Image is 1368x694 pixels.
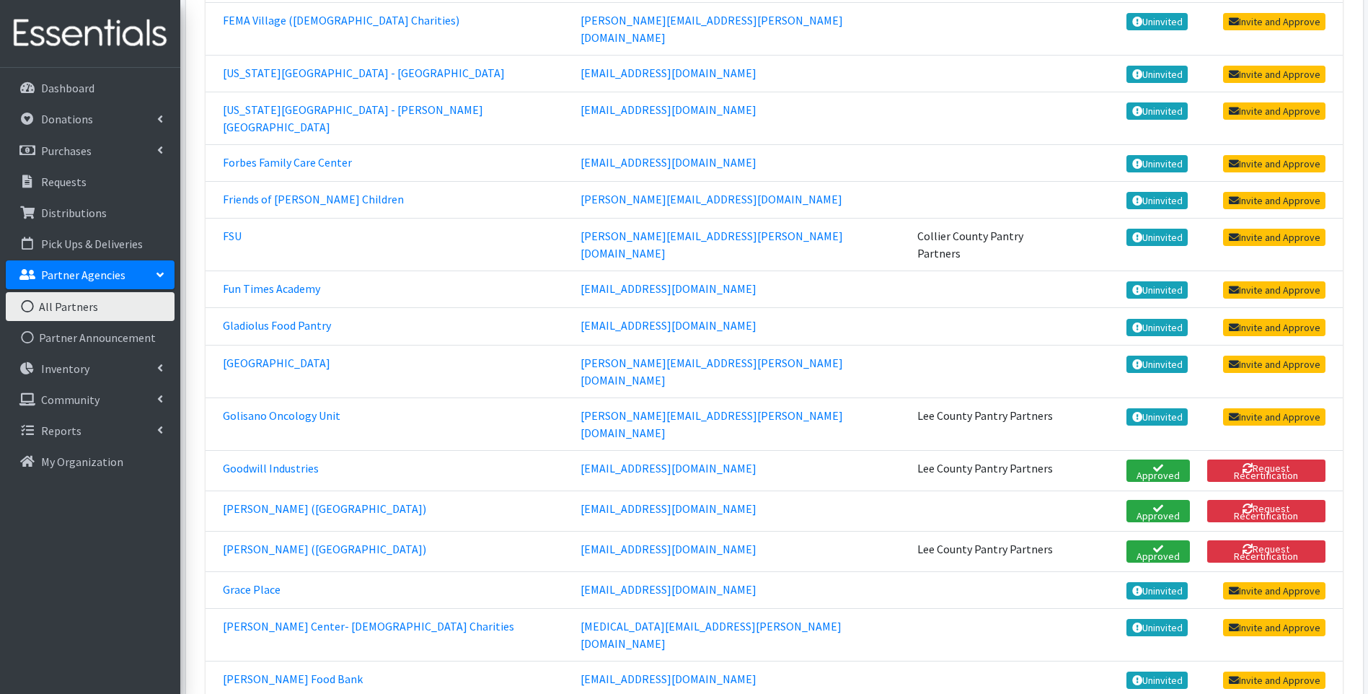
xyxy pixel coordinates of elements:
[41,268,125,282] p: Partner Agencies
[1223,408,1325,426] a: Invite and Approve
[1126,155,1188,172] a: Uninvited
[1126,460,1189,482] a: Approved
[41,392,100,407] p: Community
[1223,66,1325,83] a: Invite and Approve
[1223,102,1325,120] a: Invite and Approve
[41,175,87,189] p: Requests
[581,13,843,45] a: [PERSON_NAME][EMAIL_ADDRESS][PERSON_NAME][DOMAIN_NAME]
[1126,102,1188,120] a: Uninvited
[223,356,330,370] a: [GEOGRAPHIC_DATA]
[581,281,756,296] a: [EMAIL_ADDRESS][DOMAIN_NAME]
[581,408,843,440] a: [PERSON_NAME][EMAIL_ADDRESS][PERSON_NAME][DOMAIN_NAME]
[223,281,320,296] a: Fun Times Academy
[41,237,143,251] p: Pick Ups & Deliveries
[581,356,843,387] a: [PERSON_NAME][EMAIL_ADDRESS][PERSON_NAME][DOMAIN_NAME]
[1223,155,1325,172] a: Invite and Approve
[223,229,242,243] a: FSU
[581,318,756,333] a: [EMAIL_ADDRESS][DOMAIN_NAME]
[41,81,94,95] p: Dashboard
[6,385,175,414] a: Community
[1126,66,1188,83] a: Uninvited
[6,136,175,165] a: Purchases
[223,13,459,27] a: FEMA Village ([DEMOGRAPHIC_DATA] Charities)
[1207,540,1325,563] button: Request Recertification
[41,112,93,126] p: Donations
[1126,319,1188,336] a: Uninvited
[6,9,175,58] img: HumanEssentials
[1126,408,1188,426] a: Uninvited
[1223,319,1325,336] a: Invite and Approve
[41,144,92,158] p: Purchases
[1223,281,1325,299] a: Invite and Approve
[41,454,123,469] p: My Organization
[41,361,89,376] p: Inventory
[909,450,1068,491] td: Lee County Pantry Partners
[223,672,363,686] a: [PERSON_NAME] Food Bank
[223,619,514,633] a: [PERSON_NAME] Center- [DEMOGRAPHIC_DATA] Charities
[581,582,756,597] a: [EMAIL_ADDRESS][DOMAIN_NAME]
[6,447,175,476] a: My Organization
[1126,619,1188,636] a: Uninvited
[909,531,1068,571] td: Lee County Pantry Partners
[41,206,107,220] p: Distributions
[6,260,175,289] a: Partner Agencies
[6,105,175,133] a: Donations
[581,672,756,686] a: [EMAIL_ADDRESS][DOMAIN_NAME]
[223,408,340,423] a: Golisano Oncology Unit
[1126,281,1188,299] a: Uninvited
[1126,500,1189,522] a: Approved
[6,292,175,321] a: All Partners
[1223,619,1325,636] a: Invite and Approve
[581,542,756,556] a: [EMAIL_ADDRESS][DOMAIN_NAME]
[6,229,175,258] a: Pick Ups & Deliveries
[1126,192,1188,209] a: Uninvited
[1126,582,1188,599] a: Uninvited
[223,102,483,134] a: [US_STATE][GEOGRAPHIC_DATA] - [PERSON_NAME][GEOGRAPHIC_DATA]
[909,397,1068,450] td: Lee County Pantry Partners
[1223,582,1325,599] a: Invite and Approve
[581,461,756,475] a: [EMAIL_ADDRESS][DOMAIN_NAME]
[6,74,175,102] a: Dashboard
[1126,356,1188,373] a: Uninvited
[1223,356,1325,373] a: Invite and Approve
[581,66,756,80] a: [EMAIL_ADDRESS][DOMAIN_NAME]
[223,192,404,206] a: Friends of [PERSON_NAME] Children
[223,461,319,475] a: Goodwill Industries
[223,542,426,556] a: [PERSON_NAME] ([GEOGRAPHIC_DATA])
[223,501,426,516] a: [PERSON_NAME] ([GEOGRAPHIC_DATA])
[909,219,1068,271] td: Collier County Pantry Partners
[1126,672,1188,689] a: Uninvited
[1126,540,1189,563] a: Approved
[1126,13,1188,30] a: Uninvited
[1223,672,1325,689] a: Invite and Approve
[581,619,842,651] a: [MEDICAL_DATA][EMAIL_ADDRESS][PERSON_NAME][DOMAIN_NAME]
[581,501,756,516] a: [EMAIL_ADDRESS][DOMAIN_NAME]
[1223,13,1325,30] a: Invite and Approve
[1207,460,1325,482] button: Request Recertification
[1207,500,1325,522] button: Request Recertification
[581,155,756,170] a: [EMAIL_ADDRESS][DOMAIN_NAME]
[1223,229,1325,246] a: Invite and Approve
[223,66,505,80] a: [US_STATE][GEOGRAPHIC_DATA] - [GEOGRAPHIC_DATA]
[581,229,843,260] a: [PERSON_NAME][EMAIL_ADDRESS][PERSON_NAME][DOMAIN_NAME]
[223,582,281,597] a: Grace Place
[1223,192,1325,209] a: Invite and Approve
[1126,229,1188,246] a: Uninvited
[223,318,331,333] a: Gladiolus Food Pantry
[6,167,175,196] a: Requests
[581,102,756,117] a: [EMAIL_ADDRESS][DOMAIN_NAME]
[41,423,81,438] p: Reports
[223,155,352,170] a: Forbes Family Care Center
[581,192,842,206] a: [PERSON_NAME][EMAIL_ADDRESS][DOMAIN_NAME]
[6,354,175,383] a: Inventory
[6,323,175,352] a: Partner Announcement
[6,198,175,227] a: Distributions
[6,416,175,445] a: Reports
